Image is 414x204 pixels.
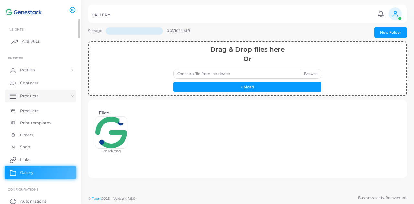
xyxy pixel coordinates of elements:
a: Orders [5,129,76,141]
a: Shop [5,141,76,153]
span: Version: 1.8.0 [113,196,136,201]
div: Storage [88,27,102,41]
span: © [88,196,135,201]
span: 2025 [101,196,109,201]
div: Or [173,54,321,64]
span: Gallery [20,170,34,176]
a: Print templates [5,117,76,129]
span: Profiles [20,67,35,73]
h4: Files [99,110,396,116]
a: Tapni [92,196,102,201]
div: Drag & Drop files here [173,45,321,54]
a: Products [5,105,76,117]
span: Business cards. Reinvented. [358,195,407,200]
span: Products [20,93,38,99]
span: Links [20,157,30,163]
a: Products [5,90,76,102]
div: 0.01/1024 MB [167,27,201,41]
span: INSIGHTS [8,27,24,31]
button: New Folder [374,27,407,37]
span: Products [20,108,38,114]
span: Contacts [20,80,38,86]
h5: GALLERY [92,13,110,17]
span: Shop [20,144,30,150]
button: Upload [173,82,321,92]
span: ENTITIES [8,56,23,60]
a: Analytics [5,35,76,48]
img: logo [6,6,42,18]
a: Gallery [5,166,76,179]
span: Configurations [8,188,38,191]
span: Print templates [20,120,51,126]
a: Contacts [5,77,76,90]
a: Profiles [5,64,76,77]
a: Links [5,153,76,166]
span: Orders [20,132,34,138]
div: l-mark.png [95,149,127,154]
span: Analytics [22,38,40,44]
